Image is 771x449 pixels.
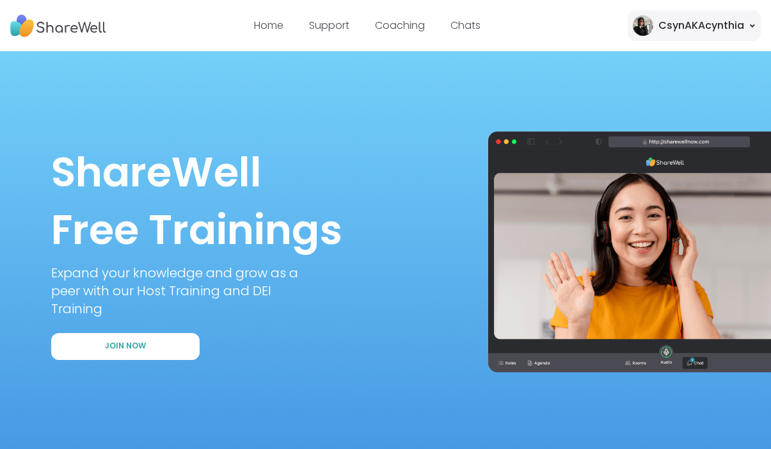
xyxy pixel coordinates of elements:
div: CsynAKAcynthia [658,18,744,33]
img: ShareWell Nav Logo [10,8,106,44]
img: CsynAKAcynthia [633,15,653,36]
span: Join Now [105,341,146,352]
button: Join Now [51,333,200,360]
h1: ShareWell Free Trainings [51,143,720,258]
a: Coaching [375,18,425,33]
p: Expand your knowledge and grow as a peer with our Host Training and DEI Training [51,264,320,318]
a: Chats [450,18,481,33]
a: Home [254,18,283,33]
a: Support [309,18,349,33]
